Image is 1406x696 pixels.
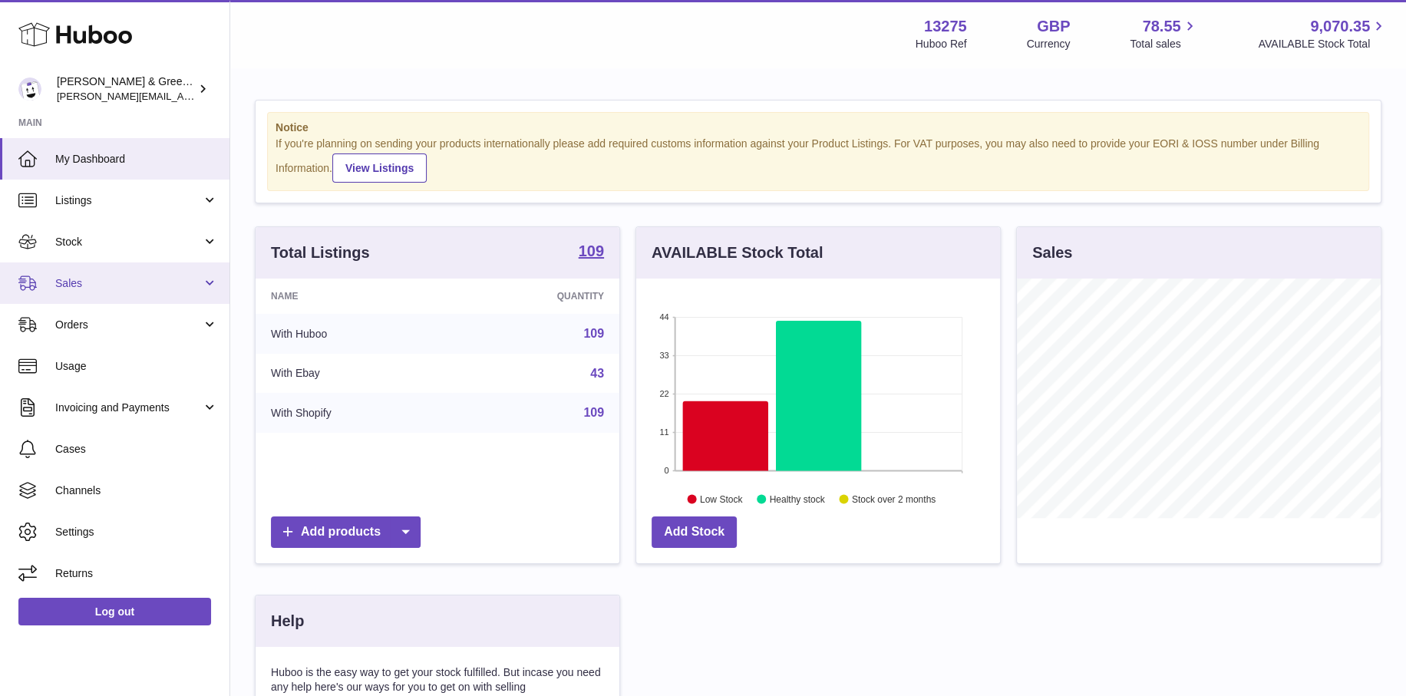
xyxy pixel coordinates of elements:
[55,235,202,249] span: Stock
[659,312,668,322] text: 44
[55,483,218,498] span: Channels
[1032,242,1072,263] h3: Sales
[583,406,604,419] a: 109
[271,665,604,694] p: Huboo is the easy way to get your stock fulfilled. But incase you need any help here's our ways f...
[276,137,1361,183] div: If you're planning on sending your products internationally please add required customs informati...
[1037,16,1070,37] strong: GBP
[18,78,41,101] img: ellen@bluebadgecompany.co.uk
[256,393,452,433] td: With Shopify
[55,525,218,539] span: Settings
[18,598,211,625] a: Log out
[659,389,668,398] text: 22
[271,516,421,548] a: Add products
[1310,16,1370,37] span: 9,070.35
[55,193,202,208] span: Listings
[256,279,452,314] th: Name
[579,243,604,259] strong: 109
[276,120,1361,135] strong: Notice
[55,318,202,332] span: Orders
[55,152,218,167] span: My Dashboard
[57,90,308,102] span: [PERSON_NAME][EMAIL_ADDRESS][DOMAIN_NAME]
[916,37,967,51] div: Huboo Ref
[256,314,452,354] td: With Huboo
[852,493,936,504] text: Stock over 2 months
[664,466,668,475] text: 0
[924,16,967,37] strong: 13275
[271,242,370,263] h3: Total Listings
[652,242,823,263] h3: AVAILABLE Stock Total
[579,243,604,262] a: 109
[700,493,743,504] text: Low Stock
[769,493,825,504] text: Healthy stock
[659,351,668,360] text: 33
[1130,37,1198,51] span: Total sales
[1258,16,1388,51] a: 9,070.35 AVAILABLE Stock Total
[55,566,218,581] span: Returns
[1258,37,1388,51] span: AVAILABLE Stock Total
[55,359,218,374] span: Usage
[55,401,202,415] span: Invoicing and Payments
[452,279,619,314] th: Quantity
[55,276,202,291] span: Sales
[583,327,604,340] a: 109
[271,611,304,632] h3: Help
[332,153,427,183] a: View Listings
[55,442,218,457] span: Cases
[652,516,737,548] a: Add Stock
[1027,37,1071,51] div: Currency
[1142,16,1180,37] span: 78.55
[1130,16,1198,51] a: 78.55 Total sales
[57,74,195,104] div: [PERSON_NAME] & Green Ltd
[659,427,668,437] text: 11
[256,354,452,394] td: With Ebay
[590,367,604,380] a: 43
